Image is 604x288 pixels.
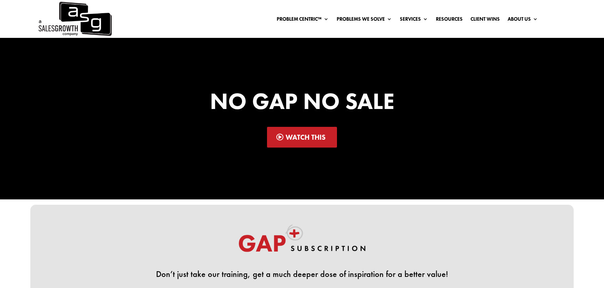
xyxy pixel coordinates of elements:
a: Problem Centric™ [277,16,329,24]
a: Services [400,16,428,24]
a: Resources [436,16,463,24]
a: Problems We Solve [337,16,392,24]
a: Client Wins [470,16,500,24]
img: Gap Subscription [238,224,366,259]
a: About Us [508,16,538,24]
a: Watch This [267,127,337,148]
p: Don’t just take our training, get a much deeper dose of inspiration for a better value! [109,270,495,278]
h1: No Gap No Sale [109,90,495,116]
